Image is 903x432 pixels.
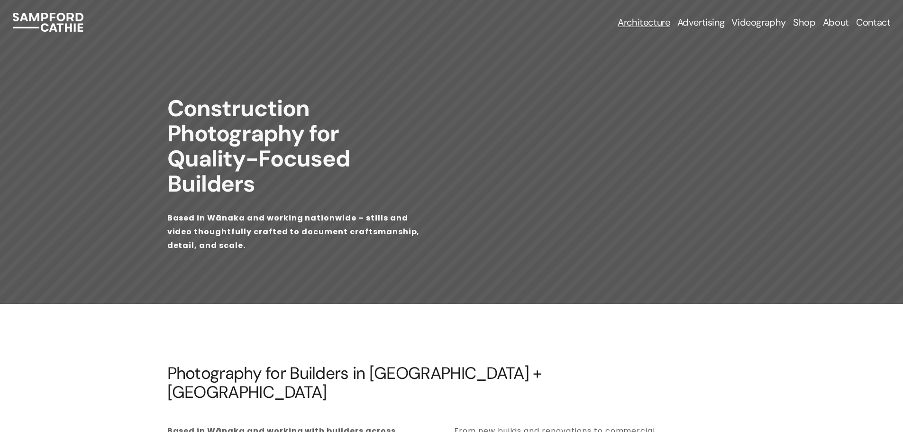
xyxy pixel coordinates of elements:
a: Contact [856,16,890,29]
span: Architecture [618,17,670,28]
a: Videography [731,16,786,29]
a: folder dropdown [677,16,725,29]
a: folder dropdown [618,16,670,29]
img: Sampford Cathie Photo + Video [13,13,83,32]
strong: Construction Photography for Quality-Focused Builders [167,93,355,199]
h2: Photography for Builders in [GEOGRAPHIC_DATA] + [GEOGRAPHIC_DATA] [167,364,688,402]
a: Shop [793,16,815,29]
a: About [823,16,849,29]
span: Advertising [677,17,725,28]
strong: Based in Wānaka and working nationwide – stills and video thoughtfully crafted to document crafts... [167,212,422,251]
